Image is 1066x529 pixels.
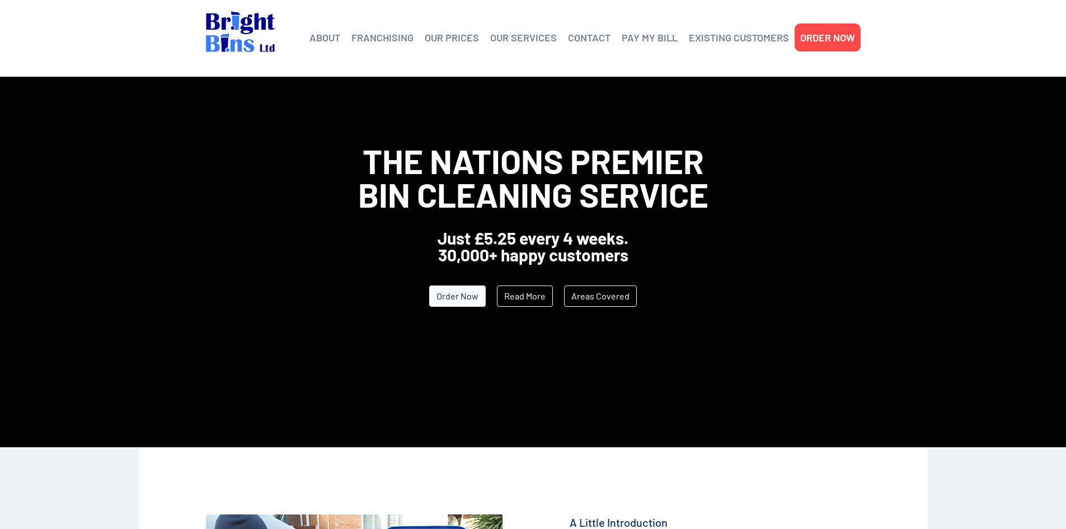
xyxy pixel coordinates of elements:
[429,285,486,307] a: Order Now
[800,29,855,46] a: ORDER NOW
[689,29,789,46] a: EXISTING CUSTOMERS
[490,29,557,46] a: OUR SERVICES
[497,285,553,307] a: Read More
[309,29,340,46] a: ABOUT
[358,141,708,214] span: The Nations Premier Bin Cleaning Service
[564,285,637,307] a: Areas Covered
[425,29,479,46] a: OUR PRICES
[622,29,678,46] a: PAY MY BILL
[351,29,414,46] a: FRANCHISING
[568,29,611,46] a: CONTACT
